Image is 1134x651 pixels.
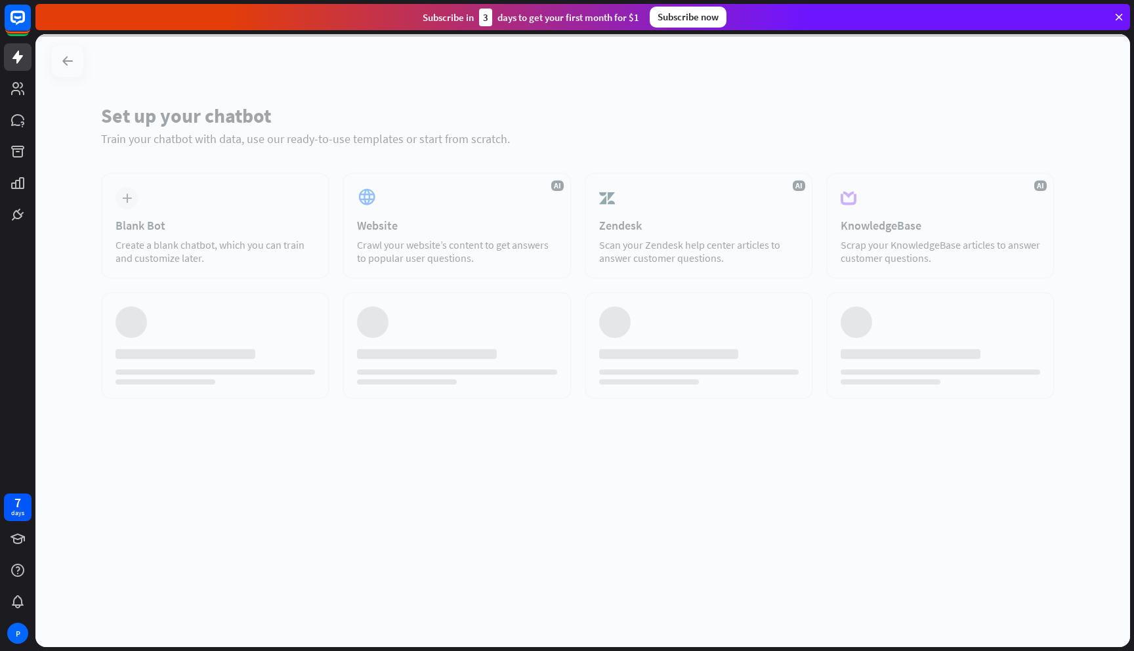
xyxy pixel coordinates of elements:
[7,623,28,644] div: P
[4,493,31,521] a: 7 days
[423,9,639,26] div: Subscribe in days to get your first month for $1
[479,9,492,26] div: 3
[650,7,726,28] div: Subscribe now
[14,497,21,509] div: 7
[11,509,24,518] div: days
